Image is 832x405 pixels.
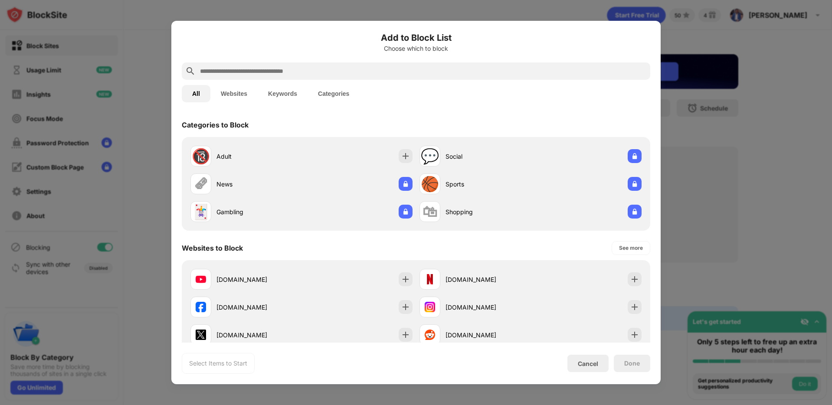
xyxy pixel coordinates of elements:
[193,175,208,193] div: 🗞
[182,31,650,44] h6: Add to Block List
[192,203,210,221] div: 🃏
[445,303,531,312] div: [DOMAIN_NAME]
[216,275,301,284] div: [DOMAIN_NAME]
[196,274,206,284] img: favicons
[182,121,249,129] div: Categories to Block
[624,360,640,367] div: Done
[189,359,247,368] div: Select Items to Start
[216,152,301,161] div: Adult
[182,244,243,252] div: Websites to Block
[258,85,308,102] button: Keywords
[185,66,196,76] img: search.svg
[216,207,301,216] div: Gambling
[216,303,301,312] div: [DOMAIN_NAME]
[445,207,531,216] div: Shopping
[445,330,531,340] div: [DOMAIN_NAME]
[196,302,206,312] img: favicons
[619,244,643,252] div: See more
[445,275,531,284] div: [DOMAIN_NAME]
[445,152,531,161] div: Social
[182,85,210,102] button: All
[182,45,650,52] div: Choose which to block
[421,147,439,165] div: 💬
[425,302,435,312] img: favicons
[445,180,531,189] div: Sports
[578,360,598,367] div: Cancel
[423,203,437,221] div: 🛍
[196,330,206,340] img: favicons
[216,180,301,189] div: News
[308,85,360,102] button: Categories
[425,330,435,340] img: favicons
[421,175,439,193] div: 🏀
[425,274,435,284] img: favicons
[216,330,301,340] div: [DOMAIN_NAME]
[192,147,210,165] div: 🔞
[210,85,258,102] button: Websites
